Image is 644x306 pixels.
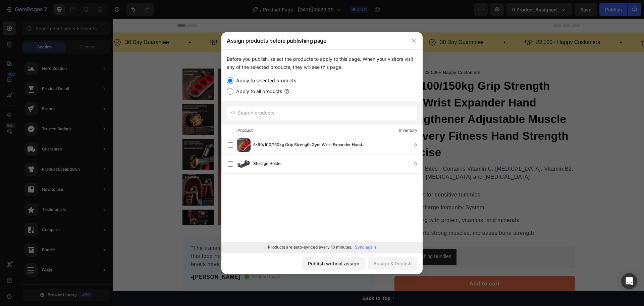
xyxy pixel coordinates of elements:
div: Assign & Publish [373,260,412,267]
div: 0 [414,161,422,167]
p: Perfect for sensitive tummies [294,172,421,180]
div: Inventory [399,127,417,134]
div: Kaching Bundles [303,234,338,241]
img: KachingBundles.png [289,234,298,242]
p: 22,500+ Happy Customers [312,50,368,57]
img: product-img [237,138,251,152]
p: Verified buyer [139,255,168,261]
p: Happy Dog Bites - Contains Vitamin C, [MEDICAL_DATA], Vitamin B2, Vitamin B1, [MEDICAL_DATA] and ... [282,146,461,162]
label: Apply to selected products [233,77,296,85]
label: Apply to all products [233,87,282,95]
div: Back to Top ↑ [249,276,281,283]
p: 30 Day Guarantee [327,19,371,29]
p: Supports strong muscles, increases bone strength [294,210,421,218]
div: Before you publish, select the products to apply to this page. When your visitors visit any of th... [227,55,417,71]
div: /> [221,50,423,253]
p: Bursting with protein, vitamins, and minerals [294,198,421,206]
p: Supercharge immunity System [294,185,421,193]
p: -[PERSON_NAME] [78,254,127,262]
span: 5-60/100/150kg Grip Strength Gym Wrist Expander Hand Strengthener Adjustable Muscle Recovery Fitn... [253,141,370,149]
h1: 5-60/100/150kg Grip Strength Gym Wrist Expander Hand Strengthener Adjustable Muscle Recovery Fitn... [281,58,462,143]
p: 22,500+ Happy Customers [423,19,487,29]
input: Search products [227,106,417,120]
p: Products are auto-synced every 10 minutes. [268,244,352,250]
p: 22,500+ Happy Customers [108,19,172,29]
p: "The transformation in my dog's overall health since switching to this food has been remarkable. ... [78,225,252,250]
img: product-img [237,157,251,171]
div: Add to cart [357,261,387,269]
button: Publish without assign [302,257,365,270]
button: Add to cart [281,257,462,273]
button: Kaching Bundles [284,230,343,246]
div: Publish without assign [308,260,359,267]
span: Storage Holder [253,160,282,168]
p: 700+ 5-Star Reviews [225,19,275,29]
button: Assign & Publish [368,257,417,270]
p: 30 Day Guarantee [12,19,56,29]
p: Sync again [355,244,376,250]
div: Open Intercom Messenger [621,273,637,289]
div: Assign products before publishing page [221,32,405,49]
div: 0 [414,142,422,148]
div: Product [237,127,253,134]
